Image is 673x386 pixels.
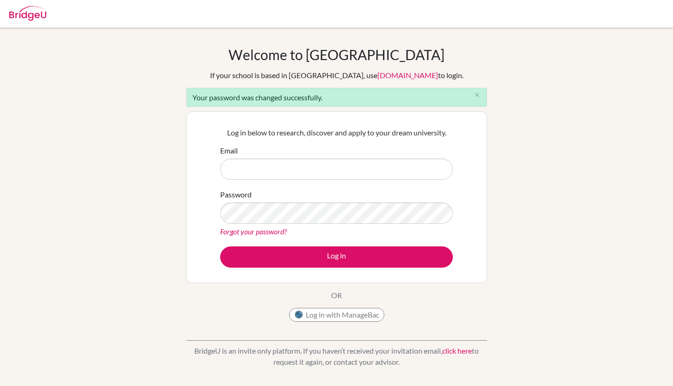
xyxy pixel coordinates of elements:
p: Log in below to research, discover and apply to your dream university. [220,127,453,138]
h1: Welcome to [GEOGRAPHIC_DATA] [228,46,445,63]
div: If your school is based in [GEOGRAPHIC_DATA], use to login. [210,70,463,81]
button: Log in [220,246,453,268]
p: OR [331,290,342,301]
a: [DOMAIN_NAME] [377,71,438,80]
button: Log in with ManageBac [289,308,384,322]
p: BridgeU is an invite only platform. If you haven’t received your invitation email, to request it ... [186,345,487,368]
a: click here [442,346,472,355]
button: Close [468,88,487,102]
img: Bridge-U [9,6,46,21]
label: Password [220,189,252,200]
label: Email [220,145,238,156]
a: Forgot your password? [220,227,287,236]
div: Your password was changed successfully. [186,88,487,107]
i: close [474,92,481,98]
